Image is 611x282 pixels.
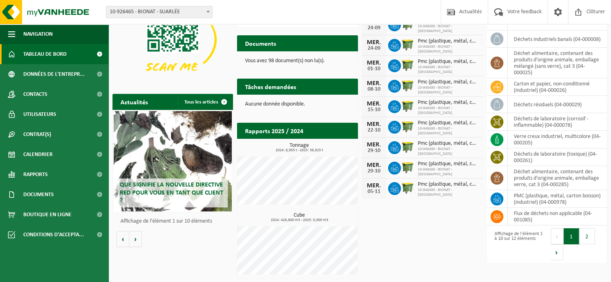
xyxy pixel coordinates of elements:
td: déchets industriels banals (04-000008) [508,30,607,48]
td: déchets de laboratoire (corrosif - inflammable) (04-000078) [508,113,607,131]
button: Previous [551,228,564,244]
img: WB-1100-HPE-GN-50 [401,140,415,154]
img: WB-1100-HPE-GN-50 [401,79,415,92]
div: 29-10 [366,148,382,154]
span: 10-948490 - BIONAT - [GEOGRAPHIC_DATA] [418,45,478,54]
div: Affichage de l'élément 1 à 10 sur 12 éléments [490,227,543,261]
span: Pmc (plastique, métal, carton boisson) (industriel) [418,59,478,65]
span: 2024: 8,955 t - 2025: 39,825 t [241,148,358,152]
span: Documents [23,185,54,205]
div: MER. [366,162,382,168]
td: verre creux industriel, multicolore (04-000205) [508,131,607,148]
td: déchets de laboratoire (toxique) (04-000261) [508,148,607,166]
span: Pmc (plastique, métal, carton boisson) (industriel) [418,38,478,45]
span: Boutique en ligne [23,205,72,225]
span: 10-948490 - BIONAT - [GEOGRAPHIC_DATA] [418,167,478,177]
span: 10-926465 - BIONAT - SUARLÉE [106,6,212,18]
span: 2024: 426,800 m3 - 2025: 0,000 m3 [241,218,358,222]
p: Vous avez 98 document(s) non lu(s). [245,58,349,64]
div: MER. [366,142,382,148]
button: Vorige [116,231,129,247]
img: WB-1100-HPE-GN-50 [401,160,415,174]
span: Pmc (plastique, métal, carton boisson) (industriel) [418,120,478,126]
div: 24-09 [366,46,382,51]
span: Contrat(s) [23,124,51,144]
img: WB-1100-HPE-GN-50 [401,58,415,72]
button: 1 [564,228,579,244]
div: 29-10 [366,168,382,174]
span: Utilisateurs [23,104,56,124]
span: Navigation [23,24,53,44]
span: Que signifie la nouvelle directive RED pour vous en tant que client ? [120,182,223,203]
h2: Tâches demandées [237,79,304,94]
span: Tableau de bord [23,44,67,64]
span: Pmc (plastique, métal, carton boisson) (industriel) [418,140,478,147]
img: WB-1100-HPE-GN-50 [401,99,415,113]
div: MER. [366,183,382,189]
a: Tous les articles [178,94,232,110]
div: MER. [366,80,382,87]
img: WB-1100-HPE-GN-50 [401,38,415,51]
span: Conditions d'accepta... [23,225,84,245]
img: WB-1100-HPE-GN-50 [401,181,415,195]
div: 22-10 [366,128,382,133]
td: carton et papier, non-conditionné (industriel) (04-000026) [508,78,607,96]
div: 15-10 [366,107,382,113]
td: déchet alimentaire, contenant des produits d'origine animale, emballage verre, cat 3 (04-000285) [508,166,607,190]
h2: Documents [237,35,284,51]
h2: Actualités [112,94,156,110]
span: Données de l'entrepr... [23,64,85,84]
span: 10-948490 - BIONAT - [GEOGRAPHIC_DATA] [418,106,478,116]
td: flux de déchets non applicable (04-001085) [508,208,607,225]
span: 10-948490 - BIONAT - [GEOGRAPHIC_DATA] [418,126,478,136]
span: Pmc (plastique, métal, carton boisson) (industriel) [418,79,478,85]
div: MER. [366,101,382,107]
div: 05-11 [366,189,382,195]
h2: Rapports 2025 / 2024 [237,123,311,138]
div: MER. [366,39,382,46]
button: Volgende [129,231,142,247]
a: Consulter les rapports [288,138,357,154]
span: 10-948490 - BIONAT - [GEOGRAPHIC_DATA] [418,24,478,34]
span: Rapports [23,164,48,185]
span: 10-948490 - BIONAT - [GEOGRAPHIC_DATA] [418,65,478,75]
div: MER. [366,121,382,128]
h3: Cube [241,213,358,222]
div: 08-10 [366,87,382,92]
div: MER. [366,60,382,66]
span: Pmc (plastique, métal, carton boisson) (industriel) [418,161,478,167]
td: PMC (plastique, métal, carton boisson) (industriel) (04-000978) [508,190,607,208]
span: 10-948490 - BIONAT - [GEOGRAPHIC_DATA] [418,188,478,197]
span: Contacts [23,84,47,104]
button: Next [551,244,563,260]
td: déchets résiduels (04-000029) [508,96,607,113]
span: Pmc (plastique, métal, carton boisson) (industriel) [418,99,478,106]
p: Affichage de l'élément 1 sur 10 éléments [121,219,229,224]
div: 01-10 [366,66,382,72]
span: 10-948490 - BIONAT - [GEOGRAPHIC_DATA] [418,85,478,95]
img: WB-1100-HPE-GN-50 [401,120,415,133]
div: 24-09 [366,25,382,31]
td: déchet alimentaire, contenant des produits d'origine animale, emballage mélangé (sans verre), cat... [508,48,607,78]
span: 10-948490 - BIONAT - [GEOGRAPHIC_DATA] [418,147,478,156]
span: Pmc (plastique, métal, carton boisson) (industriel) [418,181,478,188]
button: 2 [579,228,595,244]
a: Que signifie la nouvelle directive RED pour vous en tant que client ? [114,111,232,211]
p: Aucune donnée disponible. [245,101,349,107]
h3: Tonnage [241,143,358,152]
span: Calendrier [23,144,53,164]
